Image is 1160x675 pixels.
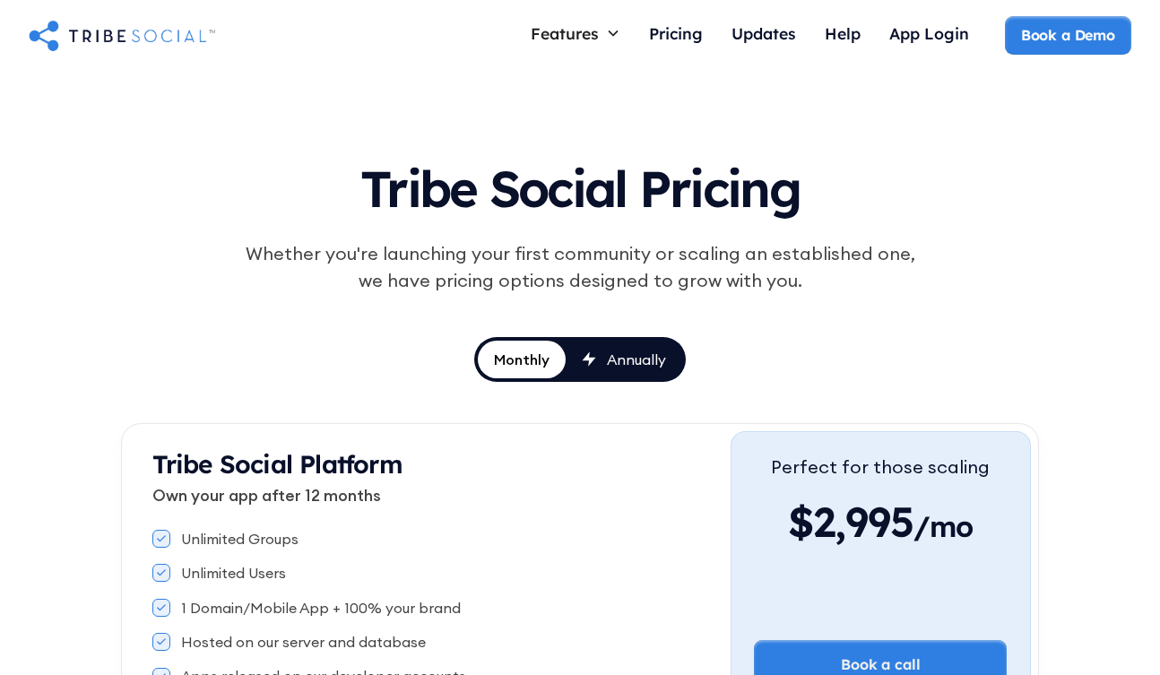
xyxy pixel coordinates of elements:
[607,350,666,369] div: Annually
[516,16,635,50] div: Features
[152,448,403,480] strong: Tribe Social Platform
[181,563,286,583] div: Unlimited Users
[164,143,996,226] h1: Tribe Social Pricing
[181,632,426,652] div: Hosted on our server and database
[152,483,731,507] p: Own your app after 12 months
[635,16,717,55] a: Pricing
[531,23,599,43] div: Features
[771,495,990,549] div: $2,995
[717,16,810,55] a: Updates
[889,23,969,43] div: App Login
[771,454,990,480] div: Perfect for those scaling
[731,23,796,43] div: Updates
[181,529,299,549] div: Unlimited Groups
[181,598,461,618] div: 1 Domain/Mobile App + 100% your brand
[825,23,861,43] div: Help
[1005,16,1131,54] a: Book a Demo
[649,23,703,43] div: Pricing
[875,16,983,55] a: App Login
[913,508,974,553] span: /mo
[29,17,215,53] a: home
[494,350,550,369] div: Monthly
[810,16,875,55] a: Help
[236,240,924,294] div: Whether you're launching your first community or scaling an established one, we have pricing opti...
